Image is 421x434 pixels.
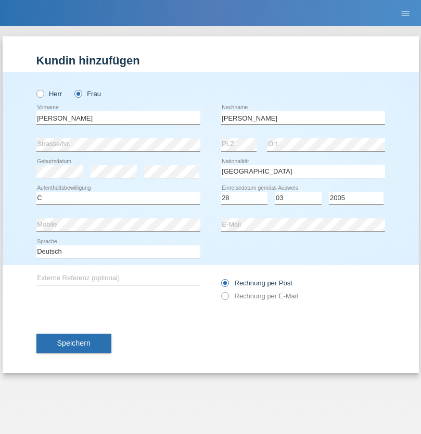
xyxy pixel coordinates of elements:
[221,279,292,287] label: Rechnung per Post
[74,90,101,98] label: Frau
[395,10,416,16] a: menu
[221,279,228,292] input: Rechnung per Post
[74,90,81,97] input: Frau
[400,8,411,19] i: menu
[36,54,385,67] h1: Kundin hinzufügen
[36,90,43,97] input: Herr
[36,90,62,98] label: Herr
[36,334,111,353] button: Speichern
[221,292,228,305] input: Rechnung per E-Mail
[57,339,91,347] span: Speichern
[221,292,298,300] label: Rechnung per E-Mail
